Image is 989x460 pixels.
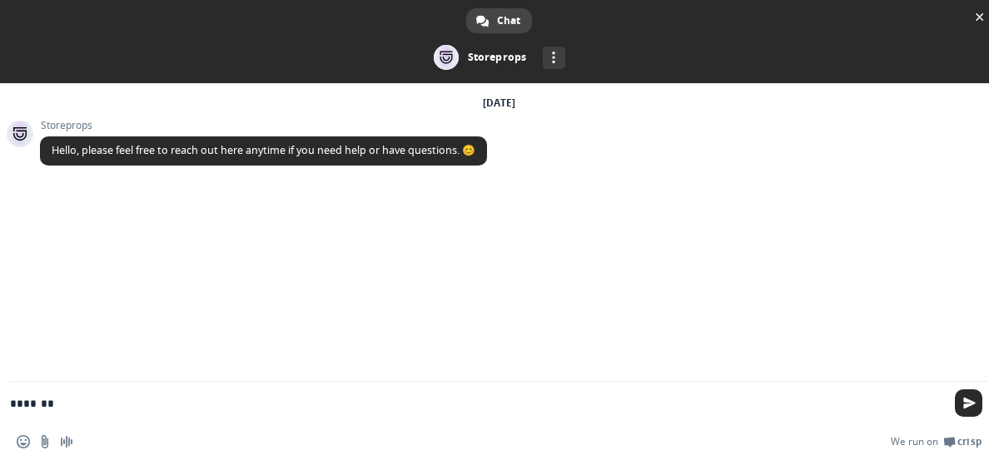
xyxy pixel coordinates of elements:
span: Send [955,389,982,417]
span: Crisp [957,435,982,448]
span: Close chat [971,8,988,26]
a: We run onCrisp [891,435,982,448]
span: We run on [891,435,938,448]
textarea: Compose your message... [10,382,948,423]
a: Chat [466,8,532,33]
span: Storeprops [40,120,487,131]
span: Insert an emoji [17,435,30,448]
span: Audio message [60,435,73,448]
span: Chat [497,8,520,33]
span: Send a file [38,435,52,448]
div: [DATE] [483,98,515,108]
span: Hello, please feel free to reach out here anytime if you need help or have questions. 😊 [52,143,475,157]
